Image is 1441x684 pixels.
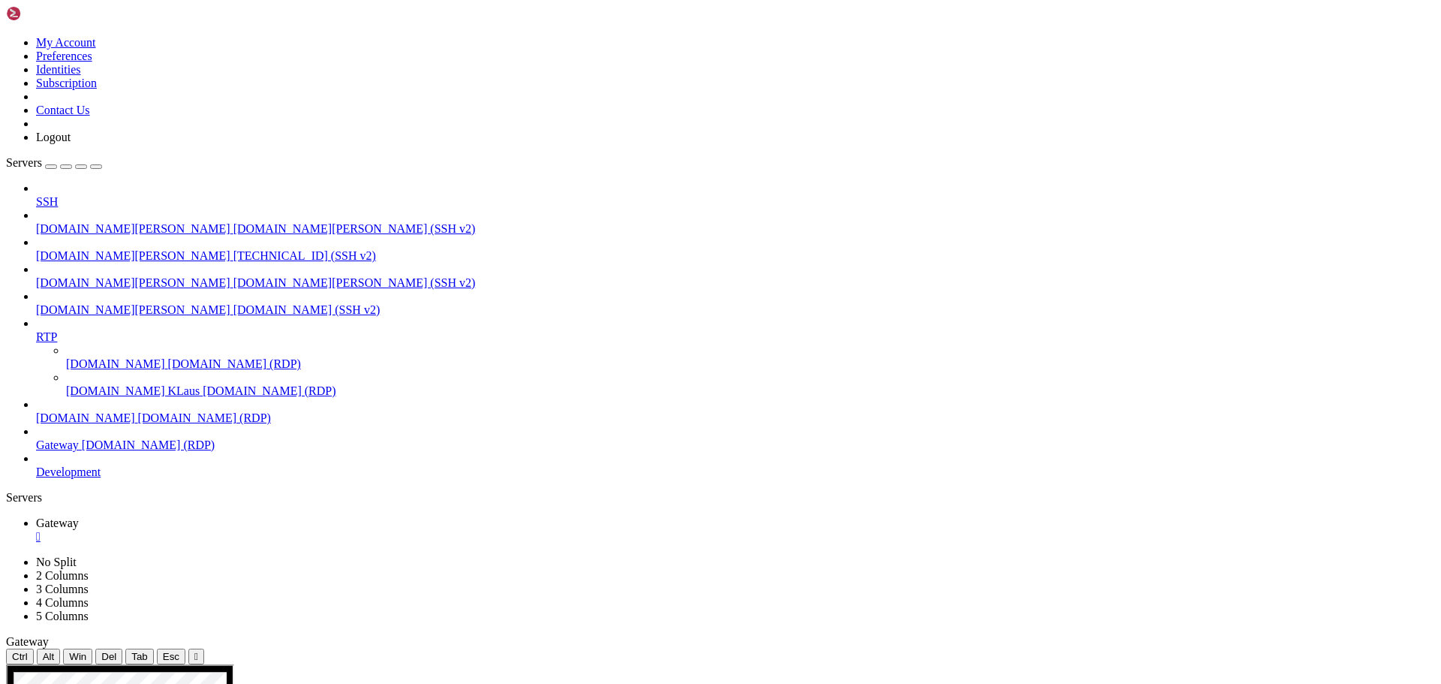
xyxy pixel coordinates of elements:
span: [DOMAIN_NAME][PERSON_NAME] [36,276,230,289]
span: [DOMAIN_NAME][PERSON_NAME] (SSH v2) [233,276,476,289]
button:  [188,649,204,664]
a: [DOMAIN_NAME] [DOMAIN_NAME] (RDP) [66,357,1435,371]
a: Logout [36,131,71,143]
span: Development [36,466,101,478]
a: 4 Columns [36,596,89,609]
span: [DOMAIN_NAME][PERSON_NAME] [36,303,230,316]
span: Gateway [36,517,79,529]
a: 5 Columns [36,610,89,622]
a: [DOMAIN_NAME][PERSON_NAME] [TECHNICAL_ID] (SSH v2) [36,249,1435,263]
span: [DOMAIN_NAME][PERSON_NAME] [36,249,230,262]
a: RTP [36,330,1435,344]
a: [DOMAIN_NAME] [DOMAIN_NAME] (RDP) [36,411,1435,425]
li: [DOMAIN_NAME][PERSON_NAME] [DOMAIN_NAME][PERSON_NAME] (SSH v2) [36,263,1435,290]
span: Del [101,651,116,662]
button: Del [95,649,122,664]
span: [DOMAIN_NAME] (RDP) [138,411,271,424]
li: [DOMAIN_NAME] KLaus [DOMAIN_NAME] (RDP) [66,371,1435,398]
a: Preferences [36,50,92,62]
button: Alt [37,649,61,664]
button: Ctrl [6,649,34,664]
a: Subscription [36,77,97,89]
a: Gateway [36,517,1435,544]
span: SSH [36,195,58,208]
span: Gateway [6,635,49,648]
a:  [36,530,1435,544]
span: [DOMAIN_NAME] (RDP) [203,384,335,397]
span: Gateway [36,438,79,451]
li: [DOMAIN_NAME] [DOMAIN_NAME] (RDP) [36,398,1435,425]
span: Alt [43,651,55,662]
span: [DOMAIN_NAME] (SSH v2) [233,303,381,316]
span: [DOMAIN_NAME] (RDP) [82,438,215,451]
div:  [194,651,198,662]
a: No Split [36,556,77,568]
button: Win [63,649,92,664]
span: Servers [6,156,42,169]
a: 3 Columns [36,583,89,595]
span: Ctrl [12,651,28,662]
span: Tab [131,651,148,662]
button: Tab [125,649,154,664]
li: [DOMAIN_NAME][PERSON_NAME] [TECHNICAL_ID] (SSH v2) [36,236,1435,263]
span: Esc [163,651,179,662]
li: RTP [36,317,1435,398]
span: [DOMAIN_NAME][PERSON_NAME] (SSH v2) [233,222,476,235]
li: [DOMAIN_NAME][PERSON_NAME] [DOMAIN_NAME] (SSH v2) [36,290,1435,317]
span: [DOMAIN_NAME][PERSON_NAME] [36,222,230,235]
a: [DOMAIN_NAME][PERSON_NAME] [DOMAIN_NAME] (SSH v2) [36,303,1435,317]
a: Development [36,466,1435,479]
a: [DOMAIN_NAME][PERSON_NAME] [DOMAIN_NAME][PERSON_NAME] (SSH v2) [36,276,1435,290]
li: [DOMAIN_NAME][PERSON_NAME] [DOMAIN_NAME][PERSON_NAME] (SSH v2) [36,209,1435,236]
a: Contact Us [36,104,90,116]
a: My Account [36,36,96,49]
span: [DOMAIN_NAME] [66,357,165,370]
img: Shellngn [6,6,92,21]
div: Servers [6,491,1435,505]
li: Development [36,452,1435,479]
a: [DOMAIN_NAME][PERSON_NAME] [DOMAIN_NAME][PERSON_NAME] (SSH v2) [36,222,1435,236]
li: [DOMAIN_NAME] [DOMAIN_NAME] (RDP) [66,344,1435,371]
span: RTP [36,330,57,343]
a: SSH [36,195,1435,209]
span: [DOMAIN_NAME] [36,411,135,424]
a: 2 Columns [36,569,89,582]
a: Identities [36,63,81,76]
span: [TECHNICAL_ID] (SSH v2) [233,249,376,262]
li: SSH [36,182,1435,209]
li: Gateway [DOMAIN_NAME] (RDP) [36,425,1435,452]
span: [DOMAIN_NAME] KLaus [66,384,200,397]
a: Gateway [DOMAIN_NAME] (RDP) [36,438,1435,452]
span: [DOMAIN_NAME] (RDP) [168,357,301,370]
a: Servers [6,156,102,169]
button: Esc [157,649,185,664]
a: [DOMAIN_NAME] KLaus [DOMAIN_NAME] (RDP) [66,384,1435,398]
span: Win [69,651,86,662]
